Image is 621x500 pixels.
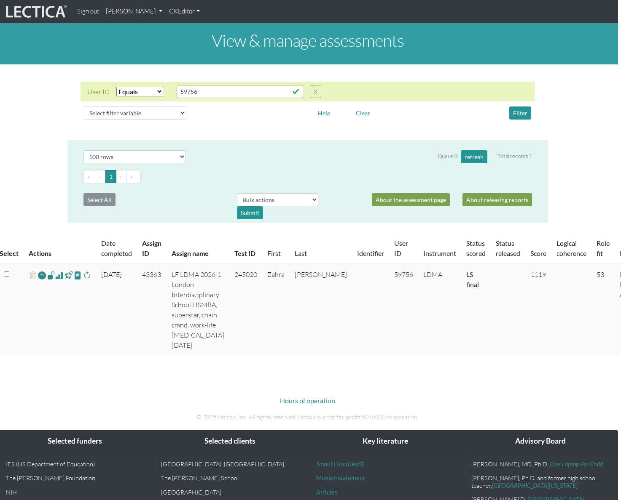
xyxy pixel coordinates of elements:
p: NIH [6,489,144,496]
a: [GEOGRAPHIC_DATA][US_STATE] [492,482,578,489]
a: Logical coherence [556,239,586,257]
td: LDMA [418,264,461,355]
div: Key literature [308,431,462,452]
a: Date completed [101,239,132,257]
span: 53 [597,270,604,279]
button: Go to page 1 [105,170,116,183]
a: Score [530,249,546,257]
a: Status released [496,239,520,257]
a: User ID [394,239,408,257]
button: refresh [461,150,487,163]
ul: Pagination [83,170,532,183]
td: Zahra [262,264,290,355]
a: Articles [316,489,337,496]
img: lecticalive [4,4,67,20]
a: Role fit [597,239,610,257]
p: [GEOGRAPHIC_DATA] [161,489,299,496]
a: About releasing reports [462,193,532,206]
td: [DATE] [96,264,137,355]
a: Mission statement [316,474,365,481]
div: Submit [237,206,263,219]
div: Advisory Board [463,431,618,452]
p: [GEOGRAPHIC_DATA], [GEOGRAPHIC_DATA] [161,460,299,468]
span: view [47,270,55,280]
a: Last [295,249,307,257]
a: Hours of operation [280,396,335,404]
th: Test ID [229,233,262,264]
a: Status scored [466,239,486,257]
a: First [267,249,281,257]
a: Identifier [357,249,384,257]
p: © 2025 Lectica, Inc. All rights reserved. Lectica is a not for profit 501(c)(3) corporation. [74,412,542,422]
div: Queue 0 Total records 1 [438,150,532,163]
p: [PERSON_NAME], Ph.D. and former high school teacher, [471,474,609,489]
a: About the assessment page [372,193,450,206]
p: The [PERSON_NAME] Foundation [6,474,144,481]
span: view [65,270,73,280]
a: Sign out [74,3,102,20]
td: [PERSON_NAME] [290,264,352,355]
a: Help [314,108,334,116]
div: User ID [87,87,110,97]
td: 43363 [137,264,167,355]
span: view [74,270,82,280]
a: Instrument [423,249,456,257]
a: About DiscoTest® [316,460,364,468]
button: Help [314,106,334,120]
a: [PERSON_NAME] [102,3,166,20]
p: IES (US Department of Education) [6,460,144,468]
td: 245020 [229,264,262,355]
span: rescore [83,270,91,280]
th: Assign name [167,233,229,264]
button: Filter [509,106,531,120]
p: The [PERSON_NAME] School [161,474,299,481]
a: Completed = assessment has been completed; CS scored = assessment has been CLAS scored; LS scored... [466,270,479,288]
a: Reopen [38,269,46,282]
td: 59756 [389,264,418,355]
th: Actions [24,233,96,264]
button: X [310,85,321,98]
p: [PERSON_NAME], MD, Ph.D., [471,460,609,468]
a: One Laptop Per Child [550,460,603,468]
button: Select All [83,193,116,206]
th: Assign ID [137,233,167,264]
span: 1119 [531,270,546,279]
a: CKEditor [166,3,203,20]
button: Clear [352,106,374,120]
td: LF LDMA 2026-1 London Interdisciplinary School LISMBA, superstar, chain cmnd, work-life [MEDICAL_... [167,264,229,355]
span: delete [29,269,37,282]
span: Analyst score [55,270,63,280]
div: Selected clients [153,431,307,452]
